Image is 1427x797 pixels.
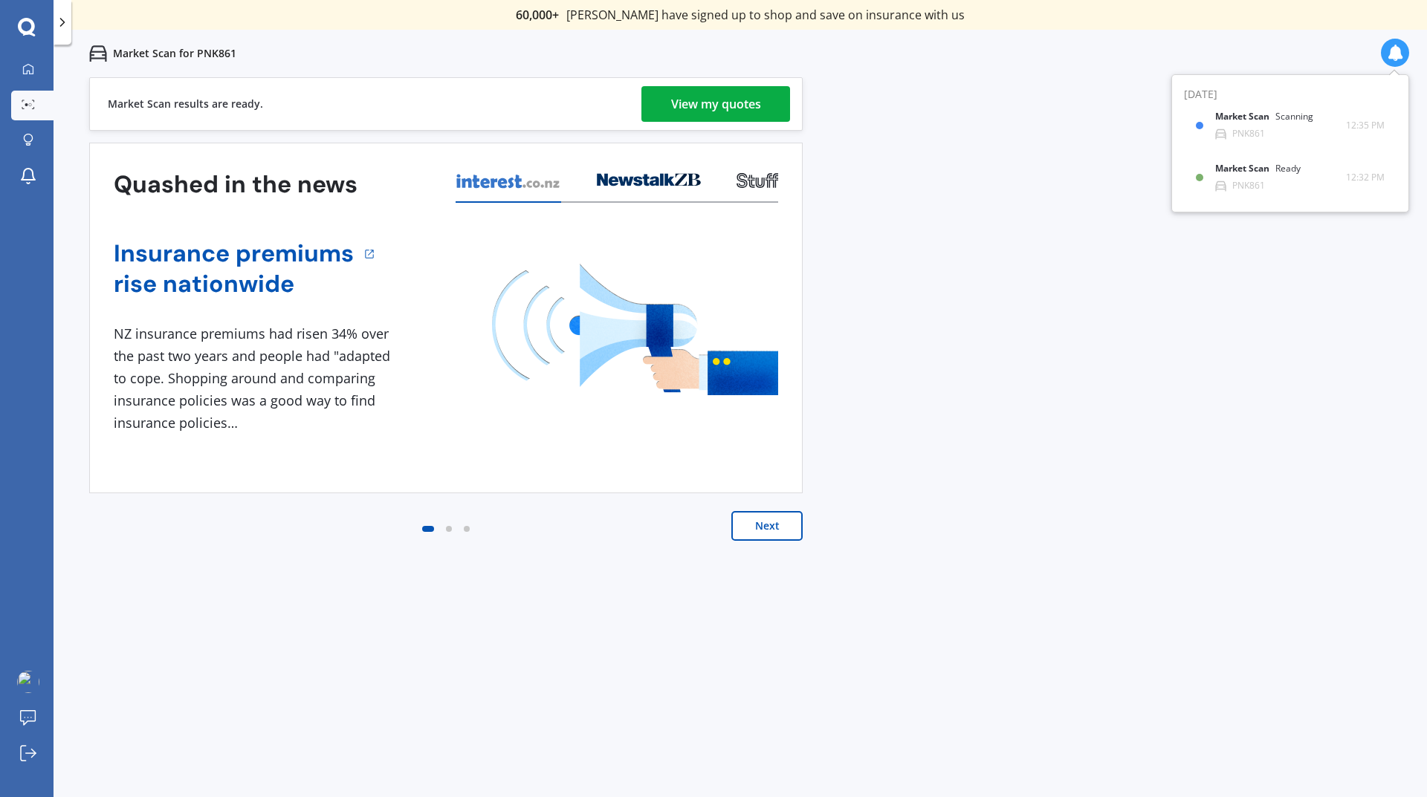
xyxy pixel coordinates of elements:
[1346,118,1385,133] span: 12:35 PM
[1215,163,1275,174] b: Market Scan
[17,671,39,693] img: 1531185960354
[1275,163,1301,174] div: Ready
[1232,180,1265,191] div: PNK861
[1184,87,1397,103] div: [DATE]
[1232,129,1265,139] div: PNK861
[1346,170,1385,185] span: 12:32 PM
[1215,111,1275,122] b: Market Scan
[1275,111,1313,122] div: Scanning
